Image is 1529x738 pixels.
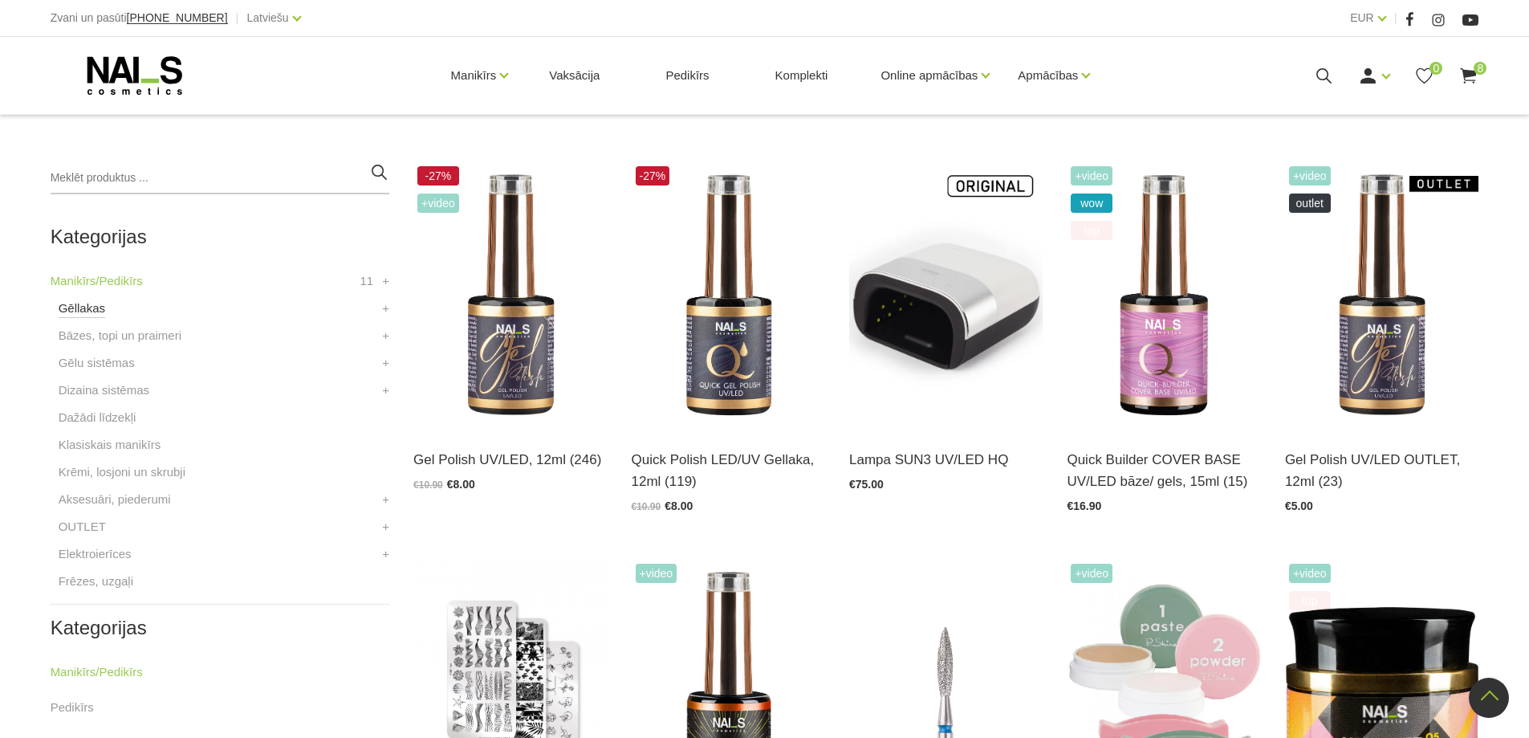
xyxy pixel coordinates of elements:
a: + [382,517,389,536]
span: -27% [636,166,670,186]
a: Pedikīrs [653,37,722,114]
a: Gēllakas [59,299,105,318]
a: Vaksācija [536,37,612,114]
span: +Video [636,564,677,583]
a: Quick Builder COVER BASE UV/LED bāze/ gels, 15ml (15) [1067,449,1260,492]
a: + [382,326,389,345]
a: 8 [1458,66,1478,86]
a: Quick Polish LED/UV Gellaka, 12ml (119) [632,449,825,492]
img: Ilgnoturīga, intensīvi pigmentēta gēllaka. Viegli klājas, lieliski žūst, nesaraujas, neatkāpjas n... [1285,162,1478,429]
a: Dizaina sistēmas [59,381,149,400]
a: Klasiskais manikīrs [59,435,161,455]
a: Gel Polish UV/LED, 12ml (246) [413,449,607,471]
a: Latviešu [247,8,289,27]
a: Aksesuāri, piederumi [59,490,171,509]
a: Manikīrs/Pedikīrs [51,663,143,682]
span: +Video [1289,166,1331,186]
a: Krēmi, losjoni un skrubji [59,463,185,482]
a: Gel Polish UV/LED OUTLET, 12ml (23) [1285,449,1478,492]
span: €10.90 [632,501,661,512]
span: OUTLET [1289,194,1331,213]
span: €5.00 [1285,499,1313,512]
a: Dažādi līdzekļi [59,408,136,427]
a: + [382,299,389,318]
a: EUR [1350,8,1374,27]
a: + [382,381,389,400]
img: Modelis: SUNUV 3Jauda: 48WViļņu garums: 365+405nmKalpošanas ilgums: 50000 HRSPogas vadība:10s/30s... [849,162,1043,429]
a: Elektroierīces [59,544,132,564]
img: Ātri, ērti un vienkārši!Intensīvi pigmentēta gellaka, kas perfekti klājas arī vienā slānī, tādā v... [632,162,825,429]
a: Komplekti [762,37,841,114]
a: + [382,544,389,564]
a: [PHONE_NUMBER] [127,12,228,24]
h2: Kategorijas [51,226,389,247]
span: [PHONE_NUMBER] [127,11,228,24]
input: Meklēt produktus ... [51,162,389,194]
span: €8.00 [447,478,475,491]
span: -27% [417,166,459,186]
div: Zvani un pasūti [51,8,228,28]
span: €75.00 [849,478,884,491]
span: 0 [1429,62,1442,75]
span: 8 [1474,62,1486,75]
span: | [236,8,239,28]
a: + [382,353,389,373]
img: Ilgnoturīga, intensīvi pigmentēta gellaka. Viegli klājas, lieliski žūst, nesaraujas, neatkāpjas n... [413,162,607,429]
a: 0 [1414,66,1434,86]
a: OUTLET [59,517,106,536]
a: Manikīrs [451,43,497,108]
span: €16.90 [1067,499,1101,512]
a: Online apmācības [880,43,978,108]
span: €10.90 [413,479,443,491]
span: +Video [417,194,459,213]
a: Frēzes, uzgaļi [59,572,133,591]
a: Pedikīrs [51,698,94,717]
a: Manikīrs/Pedikīrs [51,271,143,291]
a: + [382,490,389,509]
span: +Video [1071,564,1112,583]
a: Gēlu sistēmas [59,353,135,373]
h2: Kategorijas [51,618,389,638]
span: 11 [360,271,373,291]
a: Lampa SUN3 UV/LED HQ [849,449,1043,471]
span: wow [1071,194,1112,213]
span: €8.00 [665,499,693,512]
a: Bāzes, topi un praimeri [59,326,181,345]
span: top [1071,221,1112,240]
a: Apmācības [1018,43,1078,108]
span: top [1289,591,1331,610]
span: +Video [1289,564,1331,583]
img: Šī brīža iemīlētākais produkts, kas nepieviļ nevienu meistaru.Perfektas noturības kamuflāžas bāze... [1067,162,1260,429]
a: + [382,271,389,291]
span: +Video [1071,166,1112,186]
span: | [1394,8,1397,28]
